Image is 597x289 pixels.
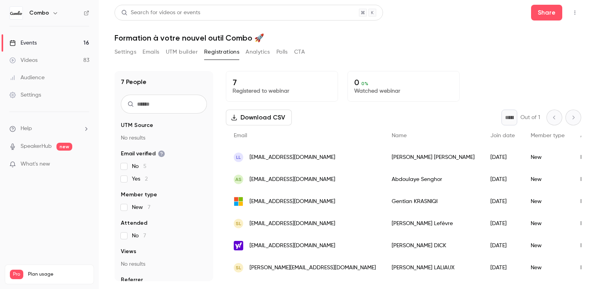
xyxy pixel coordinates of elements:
span: 7 [148,205,150,210]
div: [DATE] [482,190,523,213]
div: [DATE] [482,257,523,279]
span: UTM Source [121,121,153,129]
span: 0 % [361,81,368,86]
li: help-dropdown-opener [9,125,89,133]
button: Settings [115,46,136,58]
span: new [56,143,72,151]
iframe: Noticeable Trigger [80,161,89,168]
p: Watched webinar [354,87,453,95]
button: UTM builder [166,46,198,58]
div: New [523,190,573,213]
span: [EMAIL_ADDRESS][DOMAIN_NAME] [250,175,335,184]
img: outlook.fr [234,197,243,206]
span: No [132,162,146,170]
div: [PERSON_NAME] LALIAUX [384,257,482,279]
p: No results [121,134,207,142]
span: New [132,203,150,211]
button: Download CSV [226,110,292,125]
div: [DATE] [482,213,523,235]
span: Plan usage [28,271,89,278]
p: Out of 1 [520,114,540,121]
p: 7 [233,78,331,87]
div: Settings [9,91,41,99]
div: Audience [9,74,45,82]
h6: Combo [29,9,49,17]
p: Registered to webinar [233,87,331,95]
button: Emails [143,46,159,58]
div: New [523,146,573,168]
button: Analytics [246,46,270,58]
div: [PERSON_NAME] DICK [384,235,482,257]
button: CTA [294,46,305,58]
div: Gentian KRASNIQI [384,190,482,213]
button: Registrations [204,46,239,58]
button: Share [531,5,562,21]
div: [DATE] [482,168,523,190]
button: Polls [276,46,288,58]
span: Referrer [121,276,143,284]
div: Events [9,39,37,47]
h1: 7 People [121,77,146,87]
img: Combo [10,7,23,19]
div: [PERSON_NAME] [PERSON_NAME] [384,146,482,168]
span: 2 [145,176,148,182]
span: [EMAIL_ADDRESS][DOMAIN_NAME] [250,242,335,250]
span: Attended [121,219,147,227]
span: Email [234,133,247,138]
div: Search for videos or events [121,9,200,17]
span: No [132,232,146,240]
span: Yes [132,175,148,183]
h1: Formation à votre nouvel outil Combo 🚀 [115,33,581,43]
span: [EMAIL_ADDRESS][DOMAIN_NAME] [250,198,335,206]
span: SL [236,220,241,227]
p: No results [121,260,207,268]
div: Videos [9,56,38,64]
div: [DATE] [482,235,523,257]
div: New [523,257,573,279]
span: What's new [21,160,50,168]
p: 0 [354,78,453,87]
span: Help [21,125,32,133]
span: LL [236,154,241,161]
span: [EMAIL_ADDRESS][DOMAIN_NAME] [250,153,335,162]
span: SL [236,264,241,271]
span: Views [121,248,136,255]
div: New [523,213,573,235]
span: Name [392,133,407,138]
span: Email verified [121,150,165,158]
span: [PERSON_NAME][EMAIL_ADDRESS][DOMAIN_NAME] [250,264,376,272]
a: SpeakerHub [21,142,52,151]
span: 5 [143,164,146,169]
div: Abdoulaye Senghor [384,168,482,190]
div: New [523,168,573,190]
span: Member type [121,191,157,199]
span: Pro [10,270,23,279]
div: [DATE] [482,146,523,168]
span: Member type [531,133,565,138]
span: Join date [490,133,515,138]
span: 7 [143,233,146,239]
img: yahoo.fr [234,241,243,250]
div: New [523,235,573,257]
span: AS [235,176,242,183]
div: [PERSON_NAME] Lefèvre [384,213,482,235]
span: [EMAIL_ADDRESS][DOMAIN_NAME] [250,220,335,228]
